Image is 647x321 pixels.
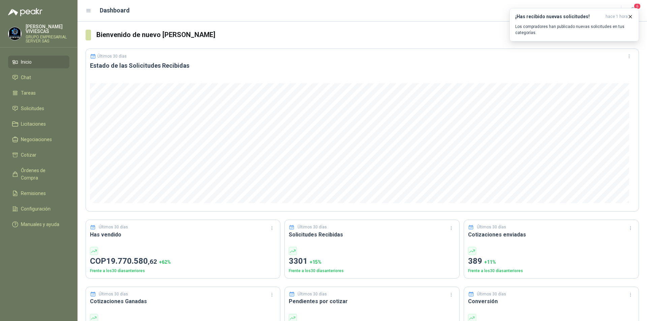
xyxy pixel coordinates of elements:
a: Órdenes de Compra [8,164,69,184]
h3: Cotizaciones enviadas [468,230,635,239]
span: Cotizar [21,151,36,159]
p: Últimos 30 días [298,291,327,297]
img: Company Logo [8,27,21,40]
span: Órdenes de Compra [21,167,63,182]
a: Licitaciones [8,118,69,130]
p: COP [90,255,276,268]
p: Últimos 30 días [298,224,327,230]
img: Logo peakr [8,8,42,16]
span: Licitaciones [21,120,46,128]
p: Frente a los 30 días anteriores [468,268,635,274]
p: 389 [468,255,635,268]
p: Frente a los 30 días anteriores [90,268,276,274]
span: Configuración [21,205,51,213]
p: Últimos 30 días [97,54,127,59]
span: ,62 [148,258,157,265]
span: hace 1 hora [606,14,628,20]
a: Remisiones [8,187,69,200]
p: GRUPO EMPRESARIAL SERVER SAS [26,35,69,43]
span: Chat [21,74,31,81]
a: Tareas [8,87,69,99]
a: Solicitudes [8,102,69,115]
a: Chat [8,71,69,84]
p: Últimos 30 días [99,291,128,297]
a: Inicio [8,56,69,68]
a: Cotizar [8,149,69,161]
h3: Cotizaciones Ganadas [90,297,276,306]
p: Últimos 30 días [99,224,128,230]
h3: Has vendido [90,230,276,239]
span: Solicitudes [21,105,44,112]
p: 3301 [289,255,455,268]
button: ¡Has recibido nuevas solicitudes!hace 1 hora Los compradores han publicado nuevas solicitudes en ... [510,8,639,41]
h3: Bienvenido de nuevo [PERSON_NAME] [96,30,639,40]
h3: ¡Has recibido nuevas solicitudes! [515,14,603,20]
span: + 62 % [159,259,171,265]
button: 6 [627,5,639,17]
h3: Estado de las Solicitudes Recibidas [90,62,635,70]
span: Inicio [21,58,32,66]
h1: Dashboard [100,6,130,15]
a: Negociaciones [8,133,69,146]
h3: Conversión [468,297,635,306]
span: Tareas [21,89,36,97]
span: Negociaciones [21,136,52,143]
p: [PERSON_NAME] VIVIESCAS [26,24,69,34]
span: Manuales y ayuda [21,221,59,228]
p: Frente a los 30 días anteriores [289,268,455,274]
span: 6 [634,3,641,9]
span: + 11 % [484,259,496,265]
h3: Pendientes por cotizar [289,297,455,306]
h3: Solicitudes Recibidas [289,230,455,239]
p: Últimos 30 días [477,291,506,297]
a: Configuración [8,202,69,215]
span: Remisiones [21,190,46,197]
p: Últimos 30 días [477,224,506,230]
span: 19.770.580 [106,256,157,266]
a: Manuales y ayuda [8,218,69,231]
span: + 15 % [310,259,321,265]
p: Los compradores han publicado nuevas solicitudes en tus categorías. [515,24,633,36]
